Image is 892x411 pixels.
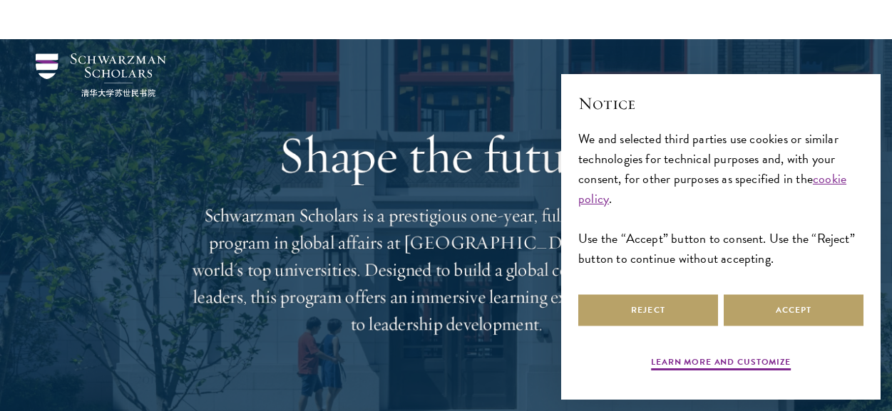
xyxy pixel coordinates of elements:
[578,169,846,208] a: cookie policy
[578,129,863,269] div: We and selected third parties use cookies or similar technologies for technical purposes and, wit...
[190,202,703,338] p: Schwarzman Scholars is a prestigious one-year, fully funded master’s program in global affairs at...
[651,355,791,373] button: Learn more and customize
[578,91,863,115] h2: Notice
[190,125,703,184] h1: Shape the future.
[724,294,863,326] button: Accept
[36,53,166,97] img: Schwarzman Scholars
[578,294,718,326] button: Reject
